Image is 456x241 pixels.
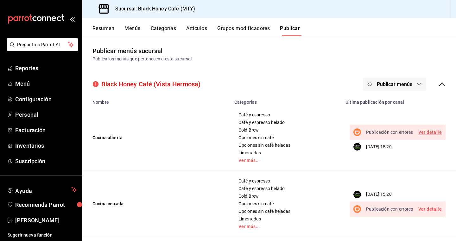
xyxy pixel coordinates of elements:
[151,25,176,36] button: Categorías
[7,38,78,51] button: Pregunta a Parrot AI
[82,105,231,171] td: Cocina abierta
[238,120,334,125] span: Café y espresso helado
[238,186,334,191] span: Café y espresso helado
[92,46,162,56] div: Publicar menús sucursal
[238,217,334,221] span: Limonadas
[15,186,69,194] span: Ayuda
[124,25,140,36] button: Menús
[238,179,334,183] span: Café y espresso
[15,95,77,103] span: Configuración
[92,25,114,36] button: Resumen
[418,205,442,213] a: Ver detalle
[110,5,195,13] h3: Sucursal: Black Honey Café (MTY)
[366,144,392,150] p: [DATE] 15:20
[418,128,442,136] a: Ver detalle
[15,201,77,209] span: Recomienda Parrot
[366,206,413,212] p: Publicación con errores
[217,25,270,36] button: Grupos modificadores
[238,151,334,155] span: Limonadas
[15,79,77,88] span: Menú
[82,171,231,237] td: Cocina cerrada
[363,77,426,91] button: Publicar menús
[238,224,334,229] a: Ver más...
[280,25,300,36] button: Publicar
[92,79,200,89] div: Black Honey Café (Vista Hermosa)
[238,201,334,206] span: Opciones sin café
[366,129,413,135] p: Publicación con errores
[238,128,334,132] span: Cold Brew
[15,216,77,225] span: [PERSON_NAME]
[15,141,77,150] span: Inventarios
[238,194,334,198] span: Cold Brew
[70,16,75,22] button: open_drawer_menu
[4,46,78,53] a: Pregunta a Parrot AI
[238,158,334,163] a: Ver más...
[82,96,231,105] th: Nombre
[15,157,77,165] span: Suscripción
[92,25,456,36] div: navigation tabs
[238,135,334,140] span: Opciones sin café
[366,191,392,198] p: [DATE] 15:20
[342,96,456,105] th: Última publicación por canal
[8,232,77,238] span: Sugerir nueva función
[15,126,77,134] span: Facturación
[186,25,207,36] button: Artículos
[238,143,334,147] span: Opciones sin café heladas
[17,41,68,48] span: Pregunta a Parrot AI
[238,209,334,213] span: Opciones sin café heladas
[377,81,412,87] span: Publicar menús
[92,56,446,62] div: Publica los menús que pertenecen a esta sucursal.
[15,110,77,119] span: Personal
[231,96,342,105] th: Categorías
[238,113,334,117] span: Café y espresso
[15,64,77,72] span: Reportes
